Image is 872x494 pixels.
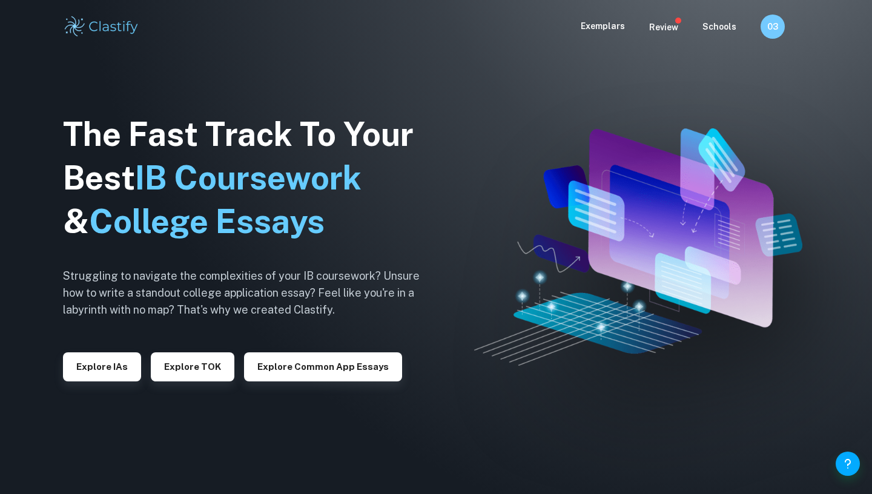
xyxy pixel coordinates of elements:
[766,20,780,33] h6: 03
[702,22,736,31] a: Schools
[474,128,802,366] img: Clastify hero
[63,360,141,372] a: Explore IAs
[649,21,678,34] p: Review
[135,159,362,197] span: IB Coursework
[151,360,234,372] a: Explore TOK
[151,352,234,381] button: Explore TOK
[63,268,438,318] h6: Struggling to navigate the complexities of your IB coursework? Unsure how to write a standout col...
[836,452,860,476] button: Help and Feedback
[63,352,141,381] button: Explore IAs
[244,352,402,381] button: Explore Common App essays
[761,15,785,39] button: 03
[63,113,438,243] h1: The Fast Track To Your Best &
[581,19,625,33] p: Exemplars
[244,360,402,372] a: Explore Common App essays
[89,202,325,240] span: College Essays
[63,15,140,39] img: Clastify logo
